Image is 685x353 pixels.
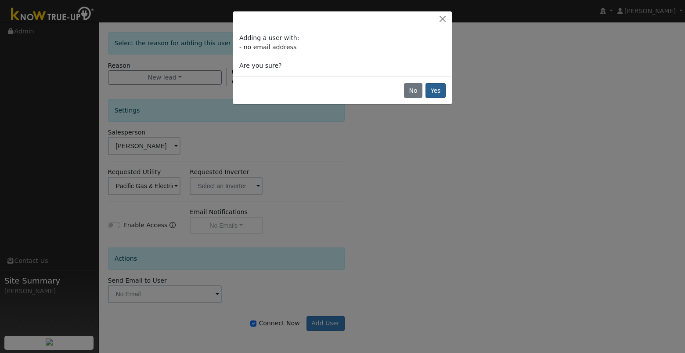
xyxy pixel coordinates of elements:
span: Are you sure? [239,62,281,69]
button: No [404,83,422,98]
button: Yes [425,83,446,98]
span: Adding a user with: [239,34,299,41]
button: Close [436,15,449,24]
span: - no email address [239,44,296,51]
